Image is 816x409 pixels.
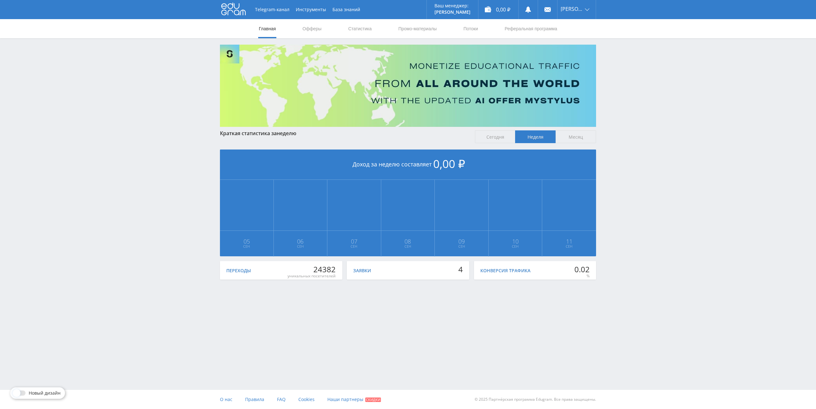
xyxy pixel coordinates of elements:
a: Статистика [347,19,372,38]
a: Cookies [298,390,315,409]
span: Cookies [298,396,315,402]
span: 10 [489,239,542,244]
p: Ваш менеджер: [434,3,470,8]
a: Правила [245,390,264,409]
span: 09 [435,239,488,244]
div: 4 [458,265,463,274]
div: уникальных посетителей [288,274,336,279]
a: О нас [220,390,232,409]
span: неделю [277,130,296,137]
span: Новый дизайн [29,391,61,396]
span: 06 [274,239,327,244]
span: 08 [382,239,434,244]
div: Переходы [226,268,251,273]
div: Заявки [353,268,371,273]
div: © 2025 Партнёрская программа Edugram. Все права защищены. [411,390,596,409]
a: Промо-материалы [398,19,437,38]
p: [PERSON_NAME] [434,10,470,15]
a: FAQ [277,390,286,409]
span: Сен [435,244,488,249]
span: 0,00 ₽ [433,156,465,171]
span: Сен [220,244,273,249]
a: Потоки [463,19,479,38]
a: Наши партнеры Скидки [327,390,381,409]
img: Banner [220,45,596,127]
span: Неделя [515,130,556,143]
div: % [574,274,590,279]
span: Правила [245,396,264,402]
div: Доход за неделю составляет [220,150,596,180]
span: Сегодня [475,130,515,143]
span: О нас [220,396,232,402]
span: Сен [328,244,381,249]
span: Сен [382,244,434,249]
span: 11 [543,239,596,244]
span: Сен [543,244,596,249]
span: Сен [274,244,327,249]
div: Конверсия трафика [480,268,530,273]
span: 05 [220,239,273,244]
span: FAQ [277,396,286,402]
span: Скидки [365,398,381,402]
span: Наши партнеры [327,396,363,402]
span: 07 [328,239,381,244]
span: Сен [489,244,542,249]
a: Офферы [302,19,322,38]
a: Главная [258,19,276,38]
a: Реферальная программа [504,19,558,38]
span: [PERSON_NAME] [561,6,583,11]
span: Месяц [556,130,596,143]
div: 24382 [288,265,336,274]
div: Краткая статистика за [220,130,469,136]
div: 0.02 [574,265,590,274]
